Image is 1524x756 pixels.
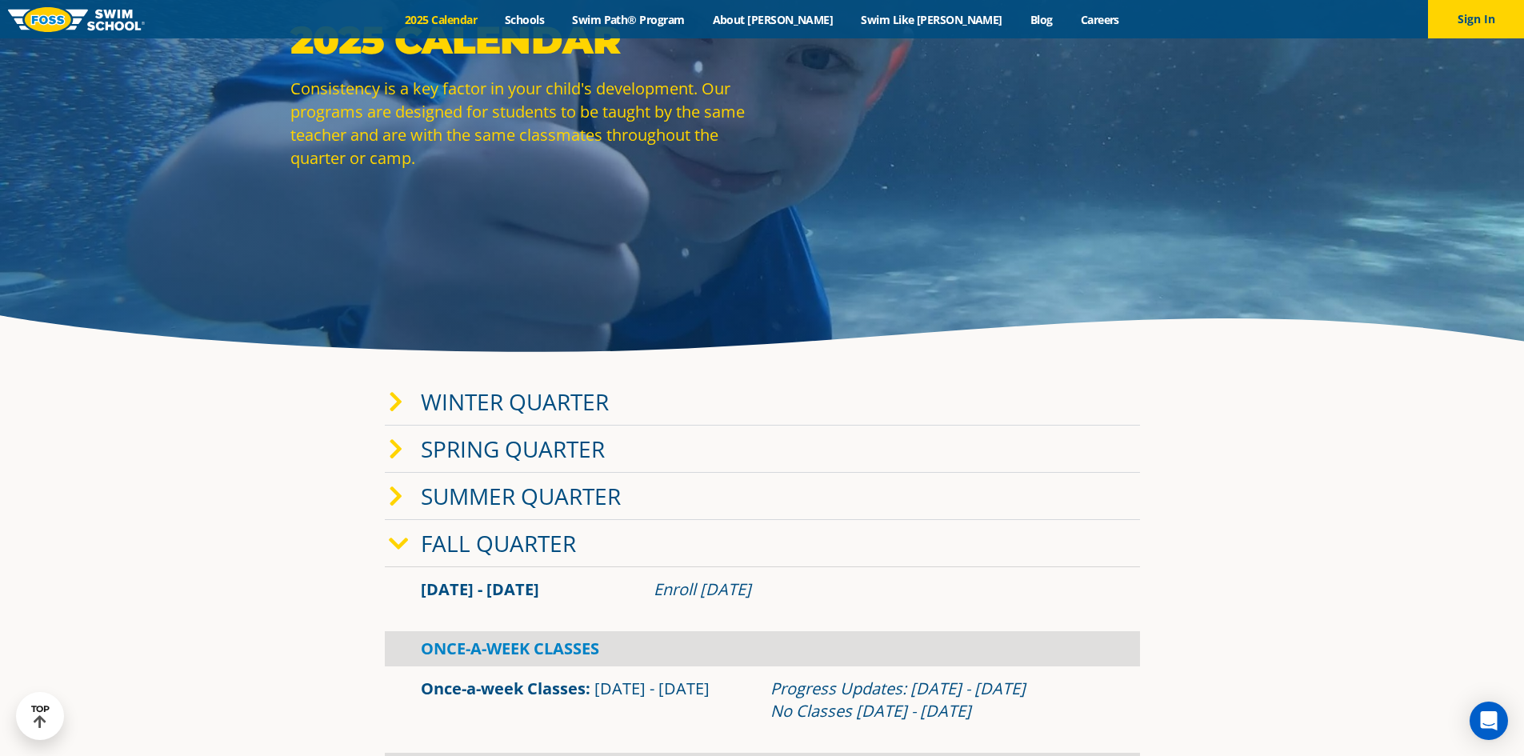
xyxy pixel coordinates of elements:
[385,631,1140,666] div: Once-A-Week Classes
[421,434,605,464] a: Spring Quarter
[421,481,621,511] a: Summer Quarter
[654,578,1104,601] div: Enroll [DATE]
[770,678,1104,722] div: Progress Updates: [DATE] - [DATE] No Classes [DATE] - [DATE]
[391,12,491,27] a: 2025 Calendar
[491,12,558,27] a: Schools
[558,12,698,27] a: Swim Path® Program
[8,7,145,32] img: FOSS Swim School Logo
[1016,12,1066,27] a: Blog
[594,678,710,699] span: [DATE] - [DATE]
[698,12,847,27] a: About [PERSON_NAME]
[290,77,754,170] p: Consistency is a key factor in your child's development. Our programs are designed for students t...
[31,704,50,729] div: TOP
[421,578,539,600] span: [DATE] - [DATE]
[421,528,576,558] a: Fall Quarter
[847,12,1017,27] a: Swim Like [PERSON_NAME]
[1470,702,1508,740] div: Open Intercom Messenger
[1066,12,1133,27] a: Careers
[421,386,609,417] a: Winter Quarter
[421,678,586,699] a: Once-a-week Classes
[290,17,621,63] strong: 2025 Calendar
